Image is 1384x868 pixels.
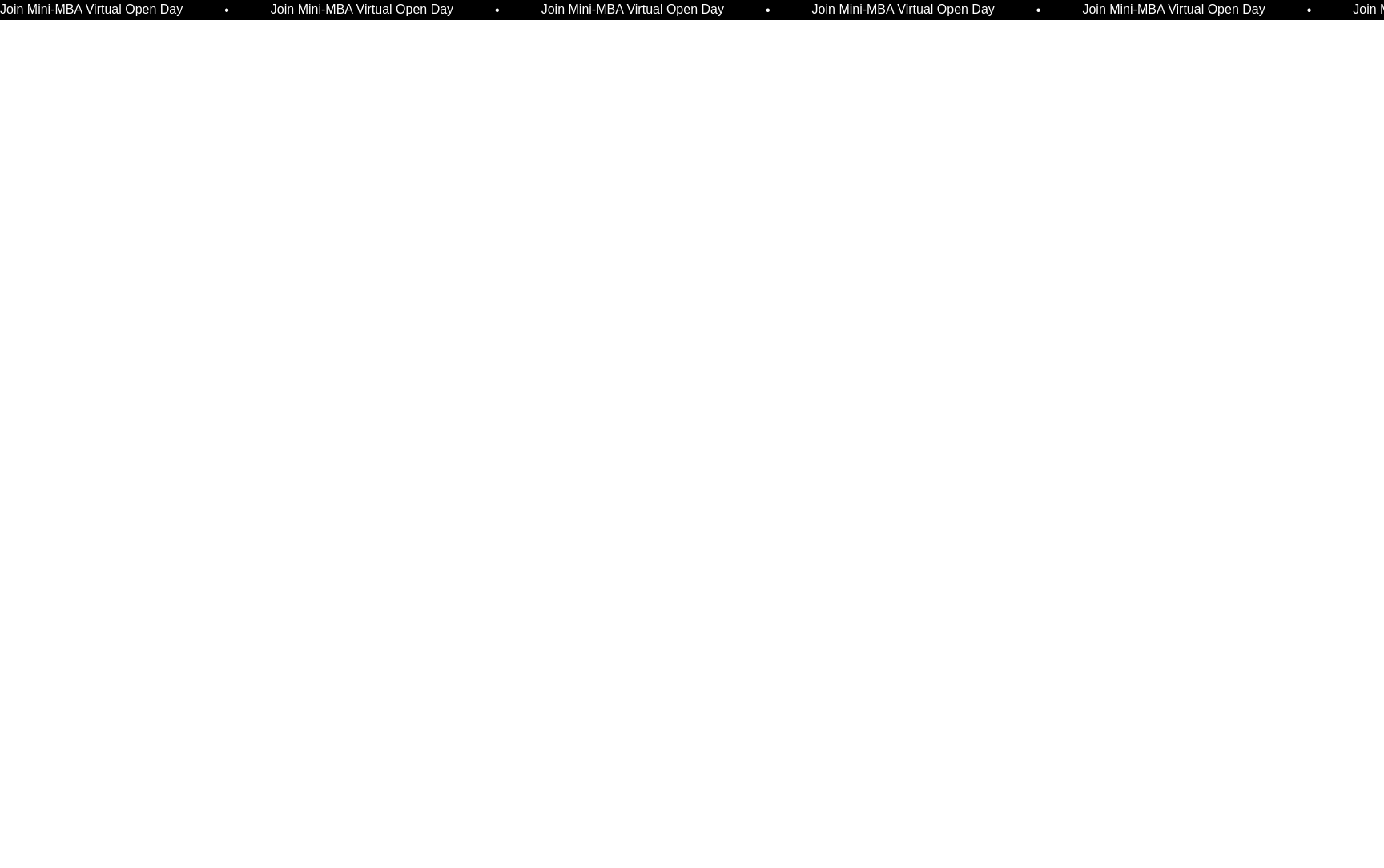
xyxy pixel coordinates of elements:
[1306,4,1310,17] span: •
[493,4,498,17] span: •
[764,4,769,17] span: •
[1035,4,1040,17] span: •
[223,4,228,17] span: •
